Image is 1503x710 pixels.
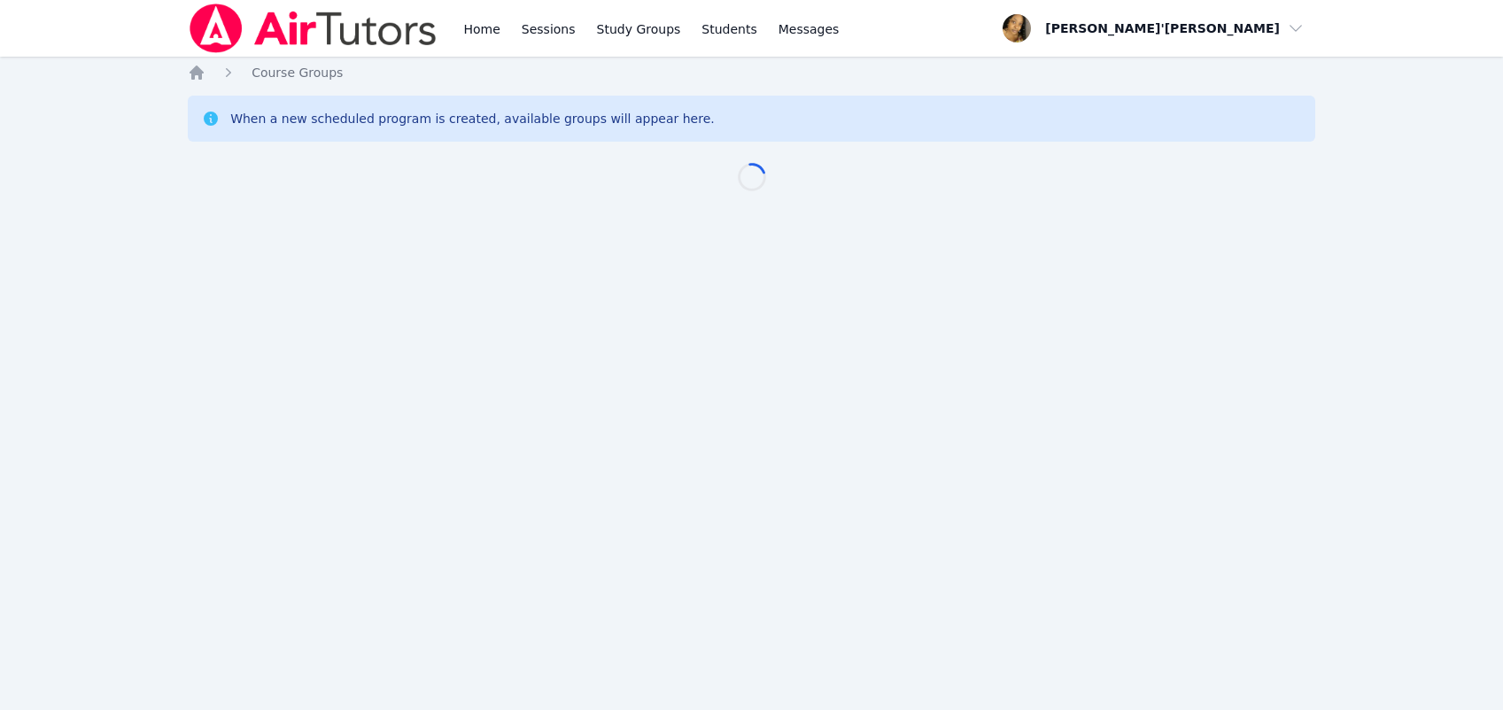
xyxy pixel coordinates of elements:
[188,64,1315,81] nav: Breadcrumb
[188,4,438,53] img: Air Tutors
[779,20,840,38] span: Messages
[230,110,715,127] div: When a new scheduled program is created, available groups will appear here.
[252,64,343,81] a: Course Groups
[252,66,343,80] span: Course Groups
